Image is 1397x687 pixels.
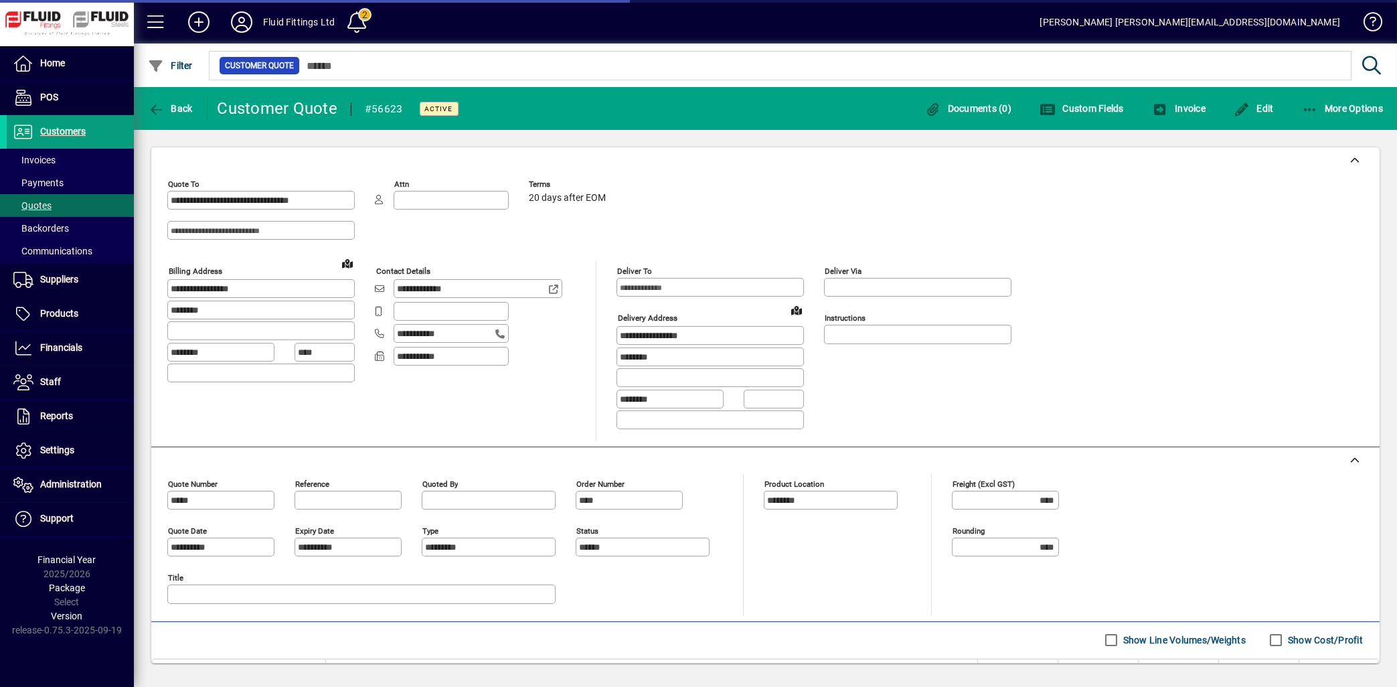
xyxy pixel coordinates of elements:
[7,331,134,365] a: Financials
[1230,96,1277,121] button: Edit
[337,252,358,274] a: View on map
[7,468,134,502] a: Administration
[422,479,458,488] mat-label: Quoted by
[7,297,134,331] a: Products
[1149,96,1209,121] button: Invoice
[7,240,134,262] a: Communications
[576,526,598,535] mat-label: Status
[218,98,338,119] div: Customer Quote
[7,217,134,240] a: Backorders
[7,263,134,297] a: Suppliers
[40,513,74,524] span: Support
[7,434,134,467] a: Settings
[38,554,96,565] span: Financial Year
[168,572,183,582] mat-label: Title
[1299,96,1387,121] button: More Options
[13,223,69,234] span: Backorders
[40,58,65,68] span: Home
[394,179,409,189] mat-label: Attn
[40,445,74,455] span: Settings
[295,526,334,535] mat-label: Expiry date
[40,410,73,421] span: Reports
[40,376,61,387] span: Staff
[295,479,329,488] mat-label: Reference
[7,149,134,171] a: Invoices
[953,526,985,535] mat-label: Rounding
[134,96,208,121] app-page-header-button: Back
[40,126,86,137] span: Customers
[1353,3,1380,46] a: Knowledge Base
[145,54,196,78] button: Filter
[168,479,218,488] mat-label: Quote number
[13,155,56,165] span: Invoices
[1036,96,1127,121] button: Custom Fields
[13,246,92,256] span: Communications
[7,194,134,217] a: Quotes
[40,479,102,489] span: Administration
[1121,633,1246,647] label: Show Line Volumes/Weights
[148,60,193,71] span: Filter
[365,98,403,120] div: #56623
[7,502,134,536] a: Support
[40,342,82,353] span: Financials
[7,400,134,433] a: Reports
[425,104,453,113] span: Active
[825,313,866,323] mat-label: Instructions
[52,611,83,621] span: Version
[40,92,58,102] span: POS
[145,96,196,121] button: Back
[1040,11,1340,33] div: [PERSON_NAME] [PERSON_NAME][EMAIL_ADDRESS][DOMAIN_NAME]
[148,103,193,114] span: Back
[825,266,861,276] mat-label: Deliver via
[1040,103,1124,114] span: Custom Fields
[7,171,134,194] a: Payments
[13,200,52,211] span: Quotes
[7,47,134,80] a: Home
[576,479,625,488] mat-label: Order number
[1302,103,1384,114] span: More Options
[40,274,78,285] span: Suppliers
[764,479,824,488] mat-label: Product location
[168,179,199,189] mat-label: Quote To
[1234,103,1274,114] span: Edit
[529,193,606,204] span: 20 days after EOM
[1285,633,1363,647] label: Show Cost/Profit
[263,11,335,33] div: Fluid Fittings Ltd
[924,103,1011,114] span: Documents (0)
[168,526,207,535] mat-label: Quote date
[953,479,1015,488] mat-label: Freight (excl GST)
[7,366,134,399] a: Staff
[13,177,64,188] span: Payments
[40,308,78,319] span: Products
[220,10,263,34] button: Profile
[529,180,609,189] span: Terms
[786,299,807,321] a: View on map
[7,81,134,115] a: POS
[1152,103,1206,114] span: Invoice
[225,59,294,72] span: Customer Quote
[49,583,85,593] span: Package
[617,266,652,276] mat-label: Deliver To
[177,10,220,34] button: Add
[422,526,438,535] mat-label: Type
[921,96,1015,121] button: Documents (0)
